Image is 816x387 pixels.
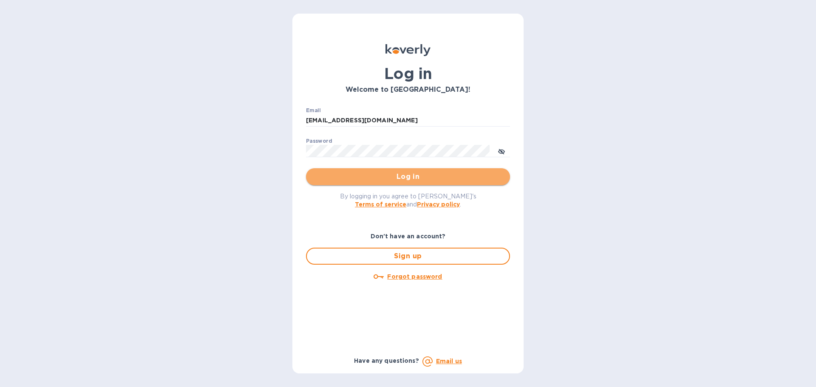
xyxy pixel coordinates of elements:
u: Forgot password [387,273,442,280]
a: Privacy policy [417,201,460,208]
b: Don't have an account? [371,233,446,240]
a: Terms of service [355,201,406,208]
img: Koverly [385,44,431,56]
button: Log in [306,168,510,185]
label: Email [306,108,321,113]
b: Have any questions? [354,357,419,364]
span: Log in [313,172,503,182]
h1: Log in [306,65,510,82]
input: Enter email address [306,114,510,127]
button: Sign up [306,248,510,265]
a: Email us [436,358,462,364]
h3: Welcome to [GEOGRAPHIC_DATA]! [306,86,510,94]
span: Sign up [314,251,502,261]
button: toggle password visibility [493,142,510,159]
span: By logging in you agree to [PERSON_NAME]'s and . [340,193,476,208]
label: Password [306,138,332,144]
